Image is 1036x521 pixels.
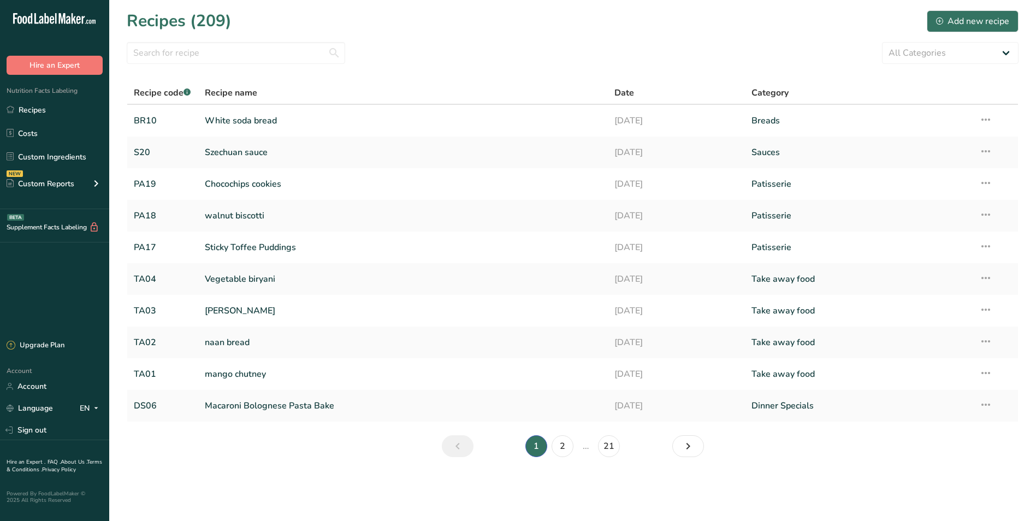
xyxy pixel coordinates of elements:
[205,86,257,99] span: Recipe name
[134,268,192,291] a: TA04
[7,458,102,473] a: Terms & Conditions .
[614,394,738,417] a: [DATE]
[552,435,573,457] a: Page 2.
[127,9,232,33] h1: Recipes (209)
[751,394,966,417] a: Dinner Specials
[751,331,966,354] a: Take away food
[205,363,602,386] a: mango chutney
[614,173,738,196] a: [DATE]
[205,204,602,227] a: walnut biscotti
[614,268,738,291] a: [DATE]
[134,109,192,132] a: BR10
[134,141,192,164] a: S20
[205,394,602,417] a: Macaroni Bolognese Pasta Bake
[672,435,704,457] a: Next page
[80,402,103,415] div: EN
[134,299,192,322] a: TA03
[442,435,473,457] a: Previous page
[134,204,192,227] a: PA18
[134,236,192,259] a: PA17
[7,178,74,190] div: Custom Reports
[751,109,966,132] a: Breads
[134,173,192,196] a: PA19
[7,399,53,418] a: Language
[751,236,966,259] a: Patisserie
[134,394,192,417] a: DS06
[927,10,1019,32] button: Add new recipe
[205,236,602,259] a: Sticky Toffee Puddings
[614,86,634,99] span: Date
[7,56,103,75] button: Hire an Expert
[42,466,76,473] a: Privacy Policy
[7,458,45,466] a: Hire an Expert .
[205,331,602,354] a: naan bread
[127,42,345,64] input: Search for recipe
[134,331,192,354] a: TA02
[614,331,738,354] a: [DATE]
[7,214,24,221] div: BETA
[614,141,738,164] a: [DATE]
[751,141,966,164] a: Sauces
[134,363,192,386] a: TA01
[134,87,191,99] span: Recipe code
[205,268,602,291] a: Vegetable biryani
[751,268,966,291] a: Take away food
[614,299,738,322] a: [DATE]
[614,109,738,132] a: [DATE]
[61,458,87,466] a: About Us .
[48,458,61,466] a: FAQ .
[205,109,602,132] a: White soda bread
[751,299,966,322] a: Take away food
[751,173,966,196] a: Patisserie
[936,15,1009,28] div: Add new recipe
[751,363,966,386] a: Take away food
[614,236,738,259] a: [DATE]
[205,141,602,164] a: Szechuan sauce
[7,170,23,177] div: NEW
[598,435,620,457] a: Page 21.
[205,173,602,196] a: Chocochips cookies
[751,86,789,99] span: Category
[614,363,738,386] a: [DATE]
[7,340,64,351] div: Upgrade Plan
[614,204,738,227] a: [DATE]
[7,490,103,504] div: Powered By FoodLabelMaker © 2025 All Rights Reserved
[751,204,966,227] a: Patisserie
[205,299,602,322] a: [PERSON_NAME]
